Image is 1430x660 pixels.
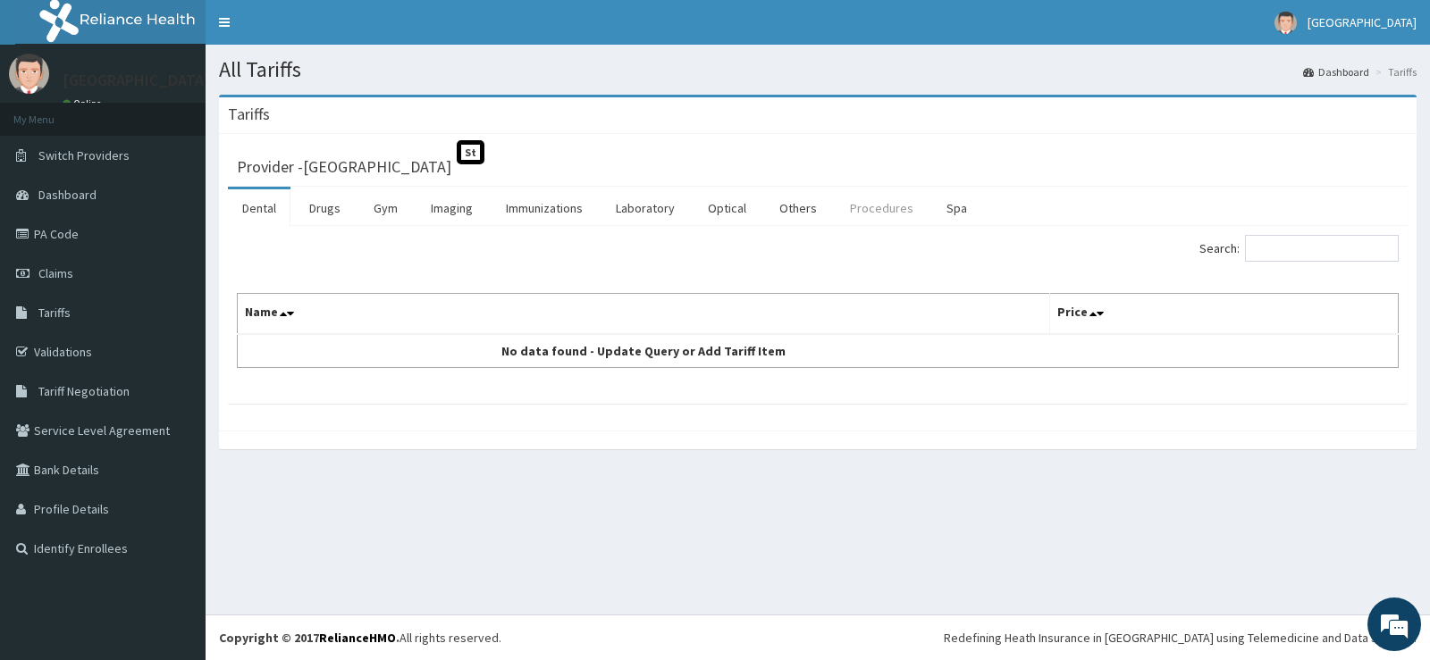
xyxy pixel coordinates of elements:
div: Redefining Heath Insurance in [GEOGRAPHIC_DATA] using Telemedicine and Data Science! [944,629,1417,647]
h3: Provider - [GEOGRAPHIC_DATA] [237,159,451,175]
a: Imaging [416,189,487,227]
img: User Image [9,54,49,94]
a: RelianceHMO [319,630,396,646]
a: Online [63,97,105,110]
td: No data found - Update Query or Add Tariff Item [238,334,1050,368]
th: Name [238,294,1050,335]
a: Spa [932,189,981,227]
li: Tariffs [1371,64,1417,79]
h3: Tariffs [228,106,270,122]
span: [GEOGRAPHIC_DATA] [1308,14,1417,30]
footer: All rights reserved. [206,614,1430,660]
h1: All Tariffs [219,58,1417,81]
a: Gym [359,189,412,227]
a: Dashboard [1303,64,1369,79]
span: St [457,140,484,164]
th: Price [1050,294,1399,335]
a: Optical [694,189,761,227]
a: Laboratory [601,189,689,227]
span: Switch Providers [38,147,130,163]
a: Dental [228,189,290,227]
a: Others [765,189,831,227]
span: Dashboard [38,187,97,203]
span: Tariffs [38,305,71,321]
a: Immunizations [492,189,597,227]
a: Drugs [295,189,355,227]
span: Tariff Negotiation [38,383,130,399]
input: Search: [1245,235,1399,262]
strong: Copyright © 2017 . [219,630,400,646]
label: Search: [1199,235,1399,262]
a: Procedures [836,189,928,227]
span: Claims [38,265,73,281]
p: [GEOGRAPHIC_DATA] [63,72,210,88]
img: User Image [1274,12,1297,34]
